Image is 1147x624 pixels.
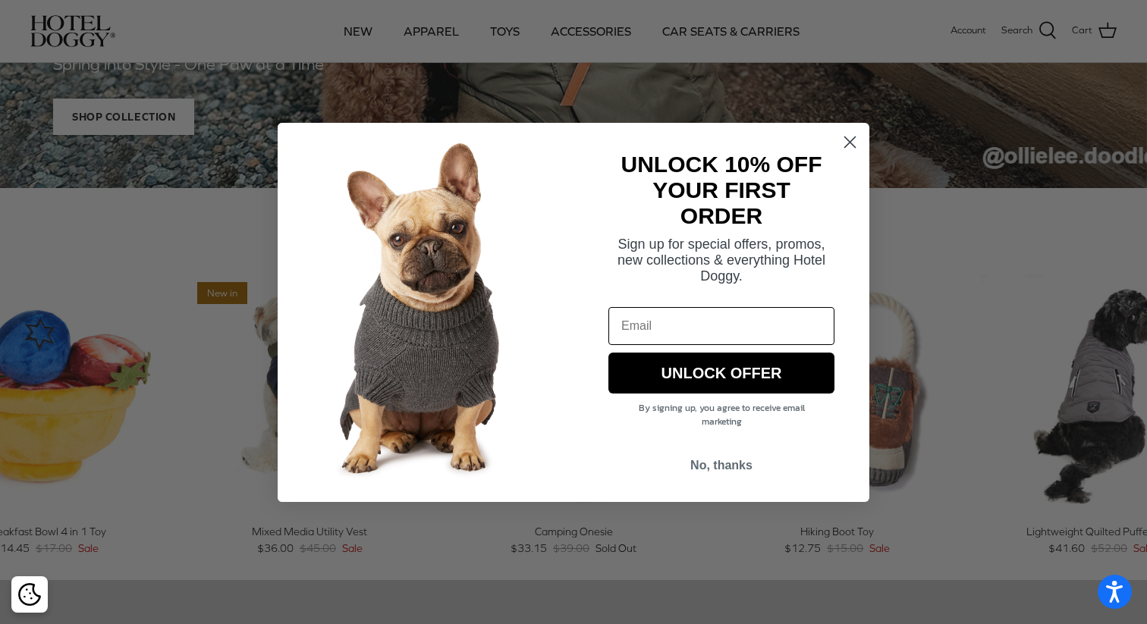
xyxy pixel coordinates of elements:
[608,307,834,345] input: Email
[639,401,805,428] span: By signing up, you agree to receive email marketing
[11,576,48,613] div: Cookie policy
[16,582,42,608] button: Cookie policy
[278,123,573,502] img: 7cf315d2-500c-4d0a-a8b4-098d5756016d.jpeg
[621,152,822,228] strong: UNLOCK 10% OFF YOUR FIRST ORDER
[18,583,41,606] img: Cookie policy
[608,353,834,394] button: UNLOCK OFFER
[617,237,825,284] span: Sign up for special offers, promos, new collections & everything Hotel Doggy.
[608,451,834,480] button: No, thanks
[837,129,863,155] button: Close dialog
